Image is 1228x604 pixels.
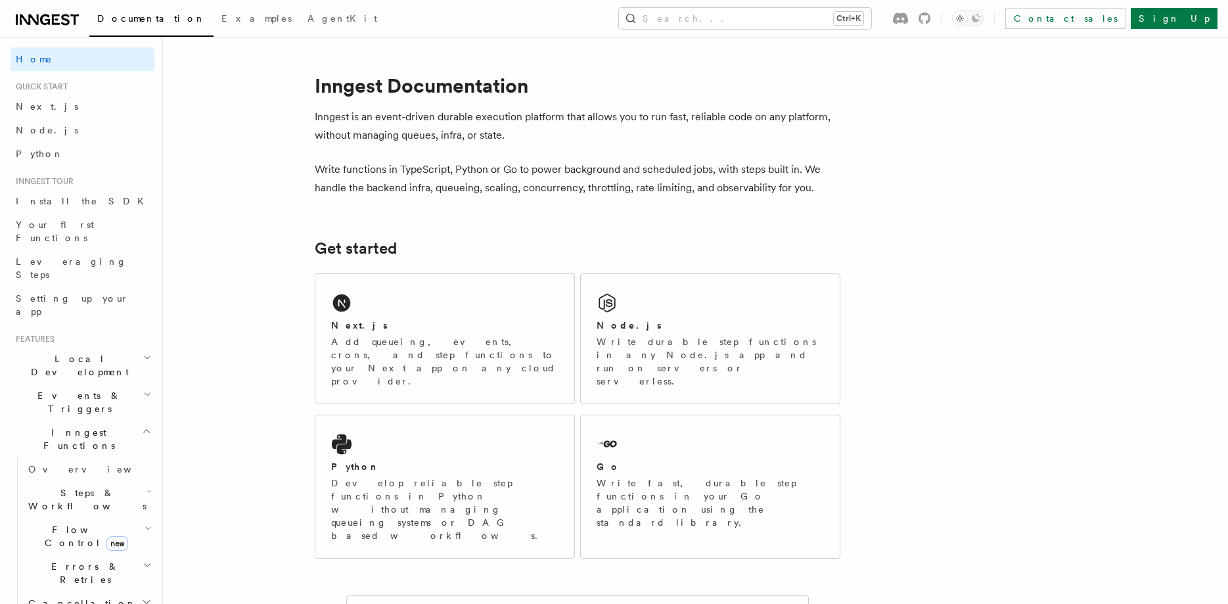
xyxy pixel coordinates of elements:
[315,415,575,559] a: PythonDevelop reliable step functions in Python without managing queueing systems or DAG based wo...
[11,250,154,287] a: Leveraging Steps
[11,352,143,379] span: Local Development
[315,108,840,145] p: Inngest is an event-driven durable execution platform that allows you to run fast, reliable code ...
[300,4,385,35] a: AgentKit
[597,319,662,332] h2: Node.js
[97,13,206,24] span: Documentation
[1131,8,1217,29] a: Sign Up
[952,11,984,26] button: Toggle dark mode
[11,95,154,118] a: Next.js
[331,319,388,332] h2: Next.js
[11,81,68,92] span: Quick start
[597,476,824,529] p: Write fast, durable step functions in your Go application using the standard library.
[11,118,154,142] a: Node.js
[23,560,143,586] span: Errors & Retries
[315,160,840,197] p: Write functions in TypeScript, Python or Go to power background and scheduled jobs, with steps bu...
[16,293,129,317] span: Setting up your app
[331,460,380,473] h2: Python
[11,389,143,415] span: Events & Triggers
[16,101,78,112] span: Next.js
[307,13,377,24] span: AgentKit
[315,74,840,97] h1: Inngest Documentation
[11,334,55,344] span: Features
[23,523,145,549] span: Flow Control
[89,4,214,37] a: Documentation
[580,273,840,404] a: Node.jsWrite durable step functions in any Node.js app and run on servers or serverless.
[331,335,558,388] p: Add queueing, events, crons, and step functions to your Next app on any cloud provider.
[619,8,871,29] button: Search...Ctrl+K
[16,125,78,135] span: Node.js
[16,220,94,243] span: Your first Functions
[11,142,154,166] a: Python
[11,421,154,457] button: Inngest Functions
[834,12,863,25] kbd: Ctrl+K
[315,239,397,258] a: Get started
[221,13,292,24] span: Examples
[28,464,164,475] span: Overview
[11,47,154,71] a: Home
[23,481,154,518] button: Steps & Workflows
[16,149,64,159] span: Python
[23,518,154,555] button: Flow Controlnew
[597,335,824,388] p: Write durable step functions in any Node.js app and run on servers or serverless.
[11,176,74,187] span: Inngest tour
[11,384,154,421] button: Events & Triggers
[106,536,128,551] span: new
[1005,8,1126,29] a: Contact sales
[11,426,142,452] span: Inngest Functions
[331,476,558,542] p: Develop reliable step functions in Python without managing queueing systems or DAG based workflows.
[16,196,152,206] span: Install the SDK
[214,4,300,35] a: Examples
[11,189,154,213] a: Install the SDK
[16,53,53,66] span: Home
[597,460,620,473] h2: Go
[23,486,147,513] span: Steps & Workflows
[16,256,127,280] span: Leveraging Steps
[23,457,154,481] a: Overview
[11,347,154,384] button: Local Development
[315,273,575,404] a: Next.jsAdd queueing, events, crons, and step functions to your Next app on any cloud provider.
[11,287,154,323] a: Setting up your app
[11,213,154,250] a: Your first Functions
[23,555,154,592] button: Errors & Retries
[580,415,840,559] a: GoWrite fast, durable step functions in your Go application using the standard library.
